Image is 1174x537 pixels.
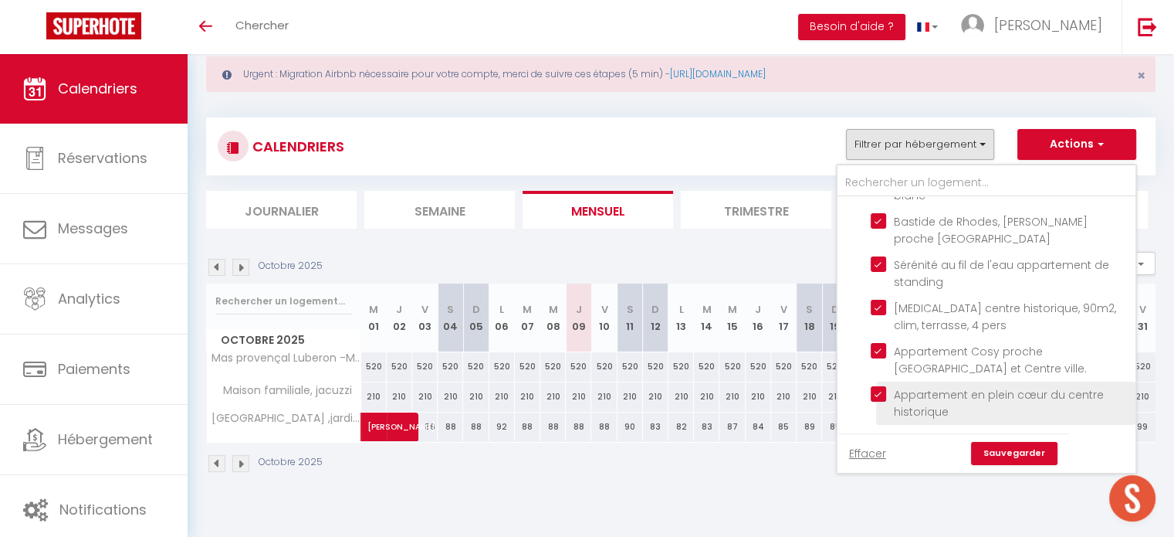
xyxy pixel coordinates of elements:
li: Trimestre [681,191,831,229]
div: 210 [822,382,848,411]
abbr: J [396,302,402,317]
li: Journalier [206,191,357,229]
span: Mas provençal Luberon -Mas du chemin blanc [209,352,364,364]
img: ... [961,14,984,37]
div: 520 [515,352,540,381]
div: 210 [591,382,617,411]
p: Octobre 2025 [259,259,323,274]
span: Analytics [58,289,120,308]
span: Octobre 2025 [207,329,360,352]
h3: CALENDRIERS [249,129,344,164]
th: 10 [591,284,617,352]
abbr: V [601,302,607,317]
abbr: V [421,302,428,317]
div: 88 [566,413,591,441]
div: 520 [719,352,745,381]
div: 520 [746,352,771,381]
span: Paiements [58,359,130,379]
img: logout [1138,17,1157,36]
abbr: L [679,302,684,317]
abbr: M [728,302,737,317]
div: 88 [463,413,489,441]
abbr: M [702,302,712,317]
div: 85 [822,413,848,441]
th: 13 [668,284,694,352]
th: 02 [387,284,412,352]
div: 210 [566,382,591,411]
div: 520 [822,352,848,381]
div: 520 [797,352,822,381]
span: Messages [58,219,128,238]
span: Appartement Cosy proche [GEOGRAPHIC_DATA] et Centre ville. [894,344,1087,376]
input: Rechercher un logement... [837,169,1135,197]
button: Besoin d'aide ? [798,14,905,40]
a: [PERSON_NAME] [361,413,387,442]
th: 08 [540,284,566,352]
span: [PERSON_NAME] [994,15,1102,35]
abbr: V [780,302,787,317]
div: 88 [591,413,617,441]
div: 210 [412,382,438,411]
li: Semaine [364,191,515,229]
div: 84 [746,413,771,441]
div: Ouvrir le chat [1109,475,1155,522]
button: Filtrer par hébergement [846,129,994,160]
div: 520 [566,352,591,381]
th: 31 [1130,284,1155,352]
div: 87 [719,413,745,441]
span: Calendriers [58,79,137,98]
img: Super Booking [46,12,141,39]
span: Réservations [58,148,147,168]
div: 210 [668,382,694,411]
div: 210 [463,382,489,411]
span: Maison familiale, jacuzzi [209,382,356,399]
div: 520 [771,352,797,381]
div: 520 [438,352,463,381]
span: Hébergement [58,430,153,449]
div: 210 [540,382,566,411]
span: [PERSON_NAME] [367,404,438,433]
th: 12 [643,284,668,352]
abbr: D [831,302,839,317]
div: 90 [617,413,643,441]
p: Octobre 2025 [259,455,323,470]
th: 15 [719,284,745,352]
div: Filtrer par hébergement [836,164,1137,474]
span: [GEOGRAPHIC_DATA] ,jardin ,parking ([GEOGRAPHIC_DATA]) [209,413,364,424]
div: 88 [438,413,463,441]
div: 520 [668,352,694,381]
div: 210 [746,382,771,411]
span: Appartement en plein cœur du centre historique [894,387,1104,420]
abbr: J [576,302,582,317]
abbr: S [447,302,454,317]
div: 520 [591,352,617,381]
div: 210 [361,382,387,411]
span: Notifications [59,500,147,519]
div: 85 [771,413,797,441]
div: 99 [1130,413,1155,441]
th: 01 [361,284,387,352]
div: 520 [540,352,566,381]
button: Close [1137,69,1145,83]
div: 210 [797,382,822,411]
span: Chercher [235,17,289,33]
th: 09 [566,284,591,352]
div: 82 [668,413,694,441]
div: 210 [719,382,745,411]
th: 19 [822,284,848,352]
div: 210 [515,382,540,411]
th: 06 [489,284,515,352]
div: 520 [463,352,489,381]
div: 210 [643,382,668,411]
div: 520 [387,352,412,381]
th: 11 [617,284,643,352]
div: 210 [771,382,797,411]
abbr: J [755,302,761,317]
span: Bastide de Rhodes, [PERSON_NAME] proche [GEOGRAPHIC_DATA] [894,214,1088,246]
div: 210 [438,382,463,411]
th: 17 [771,284,797,352]
div: 520 [617,352,643,381]
th: 14 [694,284,719,352]
div: 210 [387,382,412,411]
a: Effacer [849,445,886,462]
